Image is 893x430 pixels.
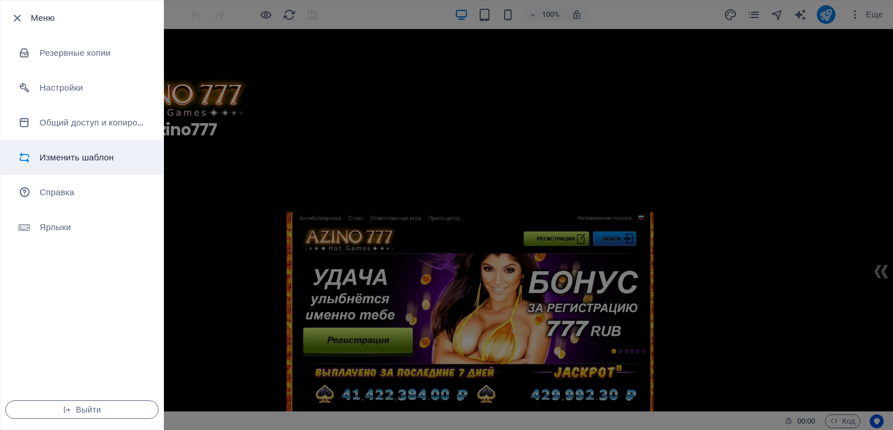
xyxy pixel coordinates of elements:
h6: Резервные копии [40,46,147,60]
h6: Настройки [40,81,147,95]
button: Выйти [5,400,159,419]
span: Выйти [15,405,149,414]
h6: Общий доступ и копирование сайта [40,116,147,130]
h6: Меню [31,11,154,25]
h6: Ярлыки [40,220,147,234]
h6: Справка [40,185,147,199]
a: Справка [1,175,163,210]
h6: Изменить шаблон [40,150,147,164]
